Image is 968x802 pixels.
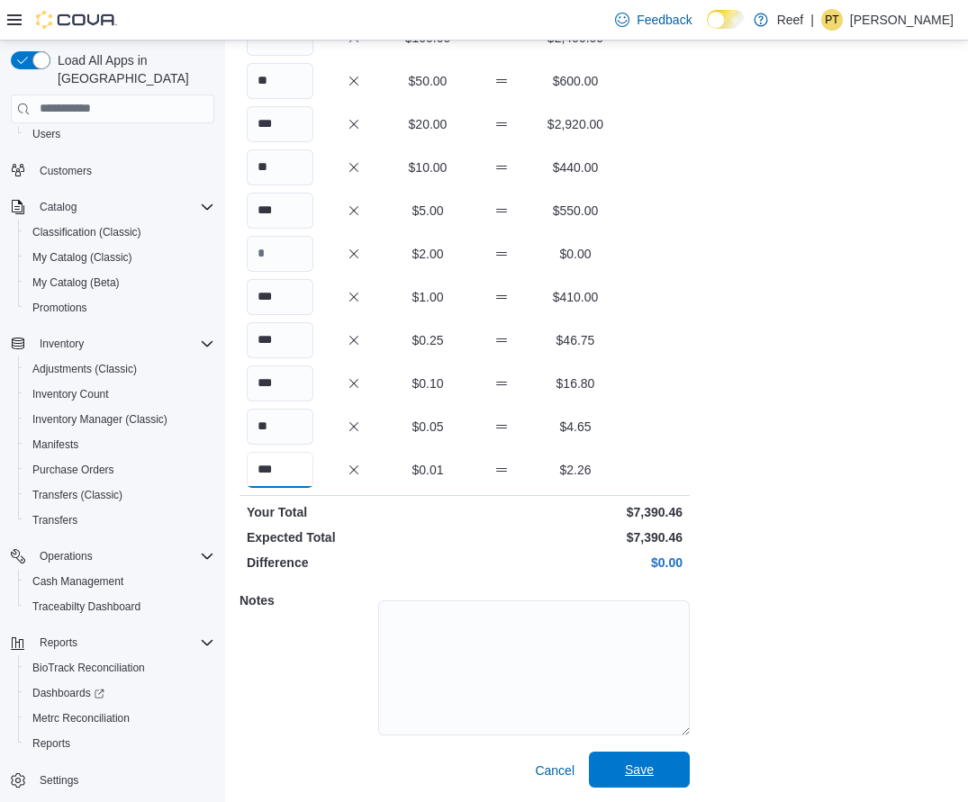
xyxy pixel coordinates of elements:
span: Customers [40,164,92,178]
p: $20.00 [394,115,461,133]
span: Promotions [32,301,87,315]
span: BioTrack Reconciliation [32,661,145,675]
a: Adjustments (Classic) [25,358,144,380]
p: $2.00 [394,245,461,263]
span: My Catalog (Classic) [25,247,214,268]
span: Users [32,127,60,141]
span: Traceabilty Dashboard [25,596,214,617]
input: Quantity [247,279,313,315]
button: Reports [32,632,85,653]
span: Inventory Count [32,387,109,401]
button: Save [589,752,690,788]
p: Reef [777,9,804,31]
p: $16.80 [542,374,609,392]
button: Purchase Orders [18,457,222,482]
a: Dashboards [18,680,222,706]
span: Transfers [25,509,214,531]
span: My Catalog (Classic) [32,250,132,265]
button: Operations [4,544,222,569]
a: Customers [32,160,99,182]
button: Metrc Reconciliation [18,706,222,731]
button: Operations [32,545,100,567]
span: BioTrack Reconciliation [25,657,214,679]
button: Classification (Classic) [18,220,222,245]
a: Dashboards [25,682,112,704]
span: Inventory Count [25,383,214,405]
span: Inventory Manager (Classic) [32,412,167,427]
a: Inventory Manager (Classic) [25,409,175,430]
p: $0.01 [394,461,461,479]
span: Cash Management [25,571,214,592]
p: $7,390.46 [468,503,683,521]
span: Reports [40,635,77,650]
span: Traceabilty Dashboard [32,599,140,614]
input: Quantity [247,452,313,488]
span: Customers [32,159,214,182]
a: Inventory Count [25,383,116,405]
span: My Catalog (Beta) [32,275,120,290]
button: Adjustments (Classic) [18,356,222,382]
span: Catalog [40,200,77,214]
a: Classification (Classic) [25,221,149,243]
a: Transfers [25,509,85,531]
p: $50.00 [394,72,461,90]
a: Manifests [25,434,86,455]
h5: Notes [240,582,375,618]
span: Transfers (Classic) [32,488,122,502]
span: Inventory [40,337,84,351]
span: Cash Management [32,574,123,589]
a: Users [25,123,68,145]
button: Promotions [18,295,222,320]
button: Transfers [18,508,222,533]
a: Settings [32,770,86,791]
button: Reports [4,630,222,655]
p: $2,920.00 [542,115,609,133]
p: Expected Total [247,528,461,546]
span: Manifests [25,434,214,455]
p: $0.25 [394,331,461,349]
input: Quantity [247,409,313,445]
button: Customers [4,158,222,184]
p: $0.00 [468,554,683,572]
button: Manifests [18,432,222,457]
p: $550.00 [542,202,609,220]
a: Transfers (Classic) [25,484,130,506]
div: Payton Tromblee [821,9,843,31]
span: Classification (Classic) [25,221,214,243]
button: My Catalog (Classic) [18,245,222,270]
span: Users [25,123,214,145]
button: Users [18,122,222,147]
a: My Catalog (Classic) [25,247,140,268]
button: BioTrack Reconciliation [18,655,222,680]
span: Dashboards [25,682,214,704]
span: Feedback [637,11,692,29]
a: Feedback [608,2,699,38]
span: Transfers [32,513,77,527]
img: Cova [36,11,117,29]
p: $10.00 [394,158,461,176]
button: Inventory [32,333,91,355]
input: Quantity [247,193,313,229]
span: Inventory [32,333,214,355]
button: Cash Management [18,569,222,594]
p: [PERSON_NAME] [850,9,954,31]
p: | [810,9,814,31]
span: Adjustments (Classic) [32,362,137,376]
button: Catalog [4,194,222,220]
span: Metrc Reconciliation [25,707,214,729]
button: Inventory Manager (Classic) [18,407,222,432]
span: Catalog [32,196,214,218]
span: Settings [40,773,78,788]
button: Inventory Count [18,382,222,407]
input: Quantity [247,63,313,99]
p: $0.10 [394,374,461,392]
button: Settings [4,767,222,793]
span: Load All Apps in [GEOGRAPHIC_DATA] [50,51,214,87]
p: $440.00 [542,158,609,176]
input: Quantity [247,149,313,185]
p: $7,390.46 [468,528,683,546]
span: My Catalog (Beta) [25,272,214,293]
p: $1.00 [394,288,461,306]
a: Metrc Reconciliation [25,707,137,729]
span: Purchase Orders [25,459,214,481]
